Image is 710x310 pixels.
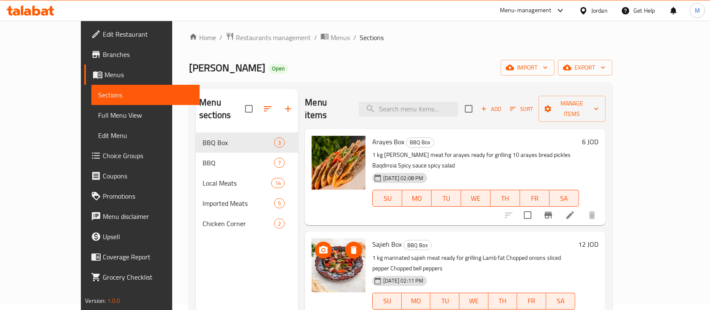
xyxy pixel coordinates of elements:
[345,242,362,259] button: delete image
[84,247,200,267] a: Coverage Report
[565,62,606,73] span: export
[269,65,288,72] span: Open
[103,252,193,262] span: Coverage Report
[432,190,461,207] button: TU
[196,129,298,237] nav: Menu sections
[491,190,520,207] button: TH
[103,232,193,242] span: Upsell
[103,191,193,201] span: Promotions
[591,6,608,15] div: Jordan
[196,173,298,193] div: Local Meats14
[269,64,288,74] div: Open
[84,146,200,166] a: Choice Groups
[274,218,285,229] div: items
[258,99,278,119] span: Sort sections
[98,130,193,140] span: Edit Menu
[406,192,428,205] span: MO
[312,238,366,292] img: Sajieh Box
[359,102,458,116] input: search
[103,272,193,282] span: Grocery Checklist
[274,198,285,208] div: items
[550,190,579,207] button: SA
[189,32,216,43] a: Home
[84,166,200,186] a: Coupons
[84,206,200,226] a: Menu disclaimer
[91,125,200,146] a: Edit Menu
[507,62,548,73] span: import
[275,159,284,167] span: 7
[545,98,599,119] span: Manage items
[84,65,200,85] a: Menus
[203,218,274,229] span: Chicken Corner
[103,171,193,181] span: Coupons
[196,193,298,213] div: Imported Meats5
[203,158,274,168] span: BBQ
[430,293,459,310] button: TU
[312,136,366,190] img: Arayes Box
[104,70,193,80] span: Menus
[372,150,579,171] p: 1 kg [PERSON_NAME] meat for arayes ready for grilling 10 arayes bread pickles Baqdinsia Spicy sau...
[275,220,284,228] span: 2
[91,85,200,105] a: Sections
[84,44,200,65] a: Branches
[274,158,285,168] div: items
[461,190,491,207] button: WE
[376,295,398,307] span: SU
[510,104,533,114] span: Sort
[84,226,200,247] a: Upsell
[582,136,599,148] h6: 6 JOD
[203,198,274,208] span: Imported Meats
[508,102,535,116] button: Sort
[226,32,311,43] a: Restaurants management
[103,49,193,59] span: Branches
[84,267,200,287] a: Grocery Checklist
[492,295,514,307] span: TH
[403,240,432,250] div: BBQ Box
[196,153,298,173] div: BBQ7
[91,105,200,125] a: Full Menu View
[320,32,350,43] a: Menus
[189,32,612,43] nav: breadcrumb
[406,137,434,148] div: BBQ Box
[553,192,576,205] span: SA
[406,137,434,147] span: BBQ Box
[240,100,258,118] span: Select all sections
[582,205,602,225] button: delete
[199,96,245,121] h2: Menu sections
[196,213,298,234] div: Chicken Corner2
[103,151,193,161] span: Choice Groups
[402,293,431,310] button: MO
[219,32,222,43] li: /
[380,174,427,182] span: [DATE] 02:08 PM
[459,293,488,310] button: WE
[315,242,332,259] button: upload picture
[478,102,504,116] button: Add
[103,211,193,221] span: Menu disclaimer
[523,192,546,205] span: FR
[376,192,399,205] span: SU
[517,293,546,310] button: FR
[274,137,285,148] div: items
[203,178,271,188] span: Local Meats
[372,135,404,148] span: Arayes Box
[405,295,427,307] span: MO
[504,102,539,116] span: Sort items
[460,100,478,118] span: Select section
[98,110,193,120] span: Full Menu View
[203,137,274,148] span: BBQ Box
[353,32,356,43] li: /
[196,132,298,153] div: BBQ Box3
[550,295,572,307] span: SA
[236,32,311,43] span: Restaurants management
[501,60,555,75] button: import
[520,190,550,207] button: FR
[435,192,458,205] span: TU
[463,295,485,307] span: WE
[372,293,402,310] button: SU
[478,102,504,116] span: Add item
[98,90,193,100] span: Sections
